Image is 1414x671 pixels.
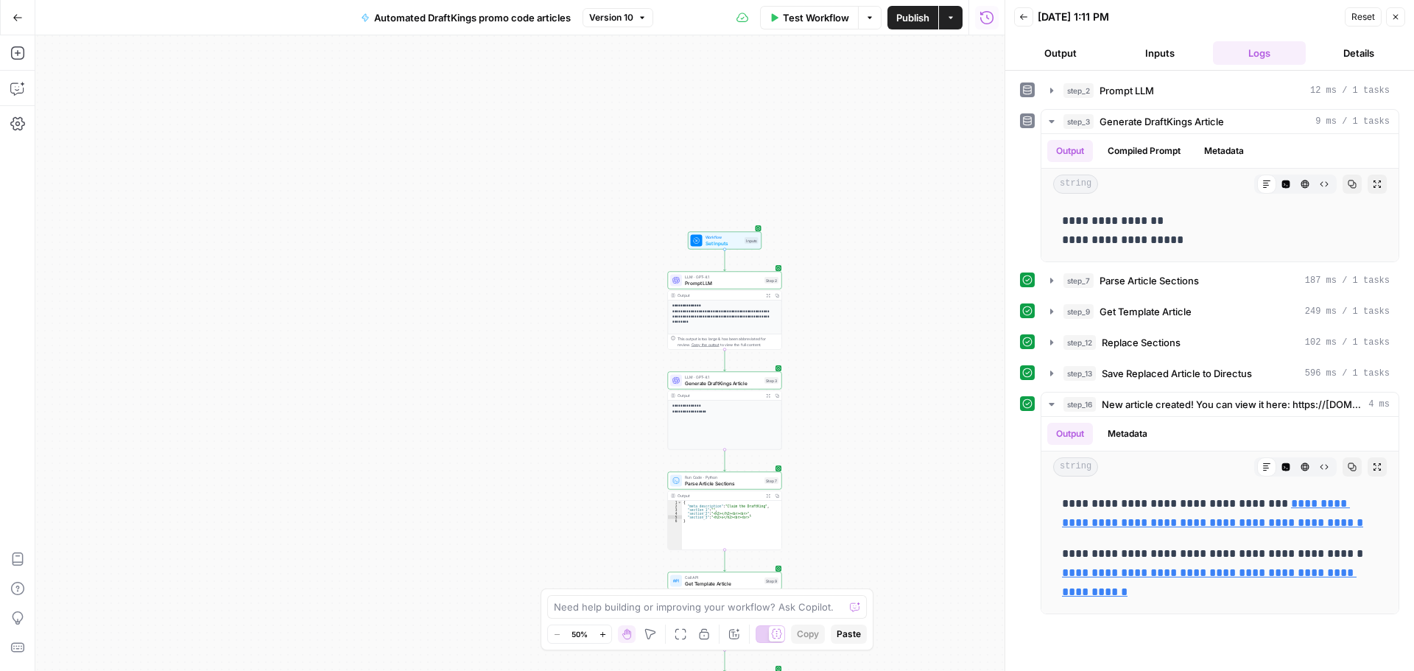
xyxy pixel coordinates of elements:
[764,277,778,284] div: Step 2
[1213,41,1306,65] button: Logs
[1047,140,1093,162] button: Output
[1102,366,1252,381] span: Save Replaced Article to Directus
[685,479,761,487] span: Parse Article Sections
[668,472,782,550] div: Run Code · PythonParse Article SectionsStep 7Output{ "meta_description":"Claim the DraftKing", "s...
[1047,423,1093,445] button: Output
[678,336,778,348] div: This output is too large & has been abbreviated for review. to view the full content.
[1100,114,1224,129] span: Generate DraftKings Article
[706,234,742,240] span: Workflow
[1100,304,1192,319] span: Get Template Article
[1368,398,1390,411] span: 4 ms
[706,239,742,247] span: Set Inputs
[1315,115,1390,128] span: 9 ms / 1 tasks
[692,342,720,347] span: Copy the output
[797,628,819,641] span: Copy
[1305,274,1390,287] span: 187 ms / 1 tasks
[1100,83,1154,98] span: Prompt LLM
[1310,84,1390,97] span: 12 ms / 1 tasks
[791,625,825,644] button: Copy
[668,572,782,650] div: Call APIGet Template ArticleStep 9Output{ "data":[ { "status":"draft", "title":"DraftKings Promo ...
[1063,366,1096,381] span: step_13
[352,6,580,29] button: Automated DraftKings promo code articles
[685,274,761,280] span: LLM · GPT-4.1
[1041,393,1399,416] button: 4 ms
[1312,41,1405,65] button: Details
[745,237,759,244] div: Inputs
[724,250,726,271] g: Edge from start to step_2
[1063,114,1094,129] span: step_3
[1041,331,1399,354] button: 102 ms / 1 tasks
[589,11,633,24] span: Version 10
[760,6,858,29] button: Test Workflow
[1305,336,1390,349] span: 102 ms / 1 tasks
[1041,269,1399,292] button: 187 ms / 1 tasks
[764,477,778,484] div: Step 7
[1195,140,1253,162] button: Metadata
[724,350,726,371] g: Edge from step_2 to step_3
[1041,300,1399,323] button: 249 ms / 1 tasks
[668,505,682,508] div: 2
[685,474,761,480] span: Run Code · Python
[1063,273,1094,288] span: step_7
[724,550,726,572] g: Edge from step_7 to step_9
[678,501,682,505] span: Toggle code folding, rows 1 through 6
[783,10,849,25] span: Test Workflow
[668,501,682,505] div: 1
[1099,423,1156,445] button: Metadata
[1063,335,1096,350] span: step_12
[685,575,761,580] span: Call API
[668,512,682,516] div: 4
[374,10,571,25] span: Automated DraftKings promo code articles
[685,580,761,587] span: Get Template Article
[1053,175,1098,194] span: string
[764,577,778,584] div: Step 9
[678,393,761,398] div: Output
[1345,7,1382,27] button: Reset
[724,450,726,471] g: Edge from step_3 to step_7
[1063,83,1094,98] span: step_2
[668,232,782,250] div: WorkflowSet InputsInputs
[1041,79,1399,102] button: 12 ms / 1 tasks
[1041,417,1399,614] div: 4 ms
[668,516,682,519] div: 5
[685,374,761,380] span: LLM · GPT-4.1
[685,279,761,287] span: Prompt LLM
[678,292,761,298] div: Output
[1063,304,1094,319] span: step_9
[1102,335,1181,350] span: Replace Sections
[1099,140,1189,162] button: Compiled Prompt
[668,519,682,523] div: 6
[1041,134,1399,261] div: 9 ms / 1 tasks
[571,628,588,640] span: 50%
[1305,367,1390,380] span: 596 ms / 1 tasks
[1100,273,1199,288] span: Parse Article Sections
[1063,397,1096,412] span: step_16
[1102,397,1362,412] span: New article created! You can view it here: https://[DOMAIN_NAME]/admin/content/article/{{ [URL][D...
[837,628,861,641] span: Paste
[685,379,761,387] span: Generate DraftKings Article
[1053,457,1098,477] span: string
[668,508,682,512] div: 3
[1114,41,1207,65] button: Inputs
[678,493,761,499] div: Output
[1041,110,1399,133] button: 9 ms / 1 tasks
[887,6,938,29] button: Publish
[831,625,867,644] button: Paste
[1014,41,1108,65] button: Output
[1305,305,1390,318] span: 249 ms / 1 tasks
[583,8,653,27] button: Version 10
[896,10,929,25] span: Publish
[764,377,778,384] div: Step 3
[1351,10,1375,24] span: Reset
[1041,362,1399,385] button: 596 ms / 1 tasks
